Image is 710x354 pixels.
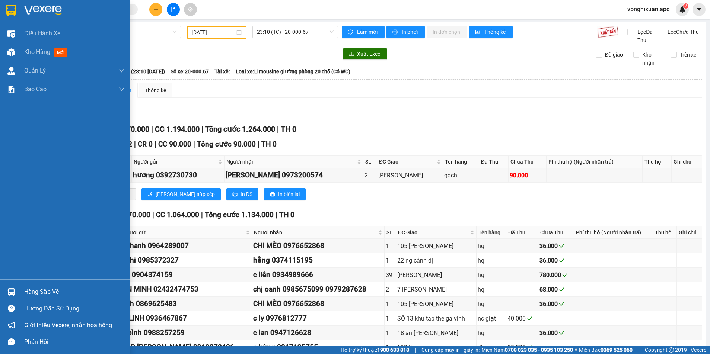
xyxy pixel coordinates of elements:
div: 1 [386,343,395,352]
span: Cung cấp máy in - giấy in: [421,346,480,354]
span: check [559,257,565,263]
div: hq [478,328,505,338]
span: Điều hành xe [24,29,60,38]
th: Đã Thu [479,156,509,168]
button: printerIn DS [226,188,258,200]
span: | [193,140,195,148]
div: Hướng dẫn sử dụng [24,303,125,314]
img: warehouse-icon [7,288,15,296]
span: down [119,68,125,74]
div: hq [478,299,505,309]
div: 113 ltk [397,343,475,352]
div: [PERSON_NAME] [378,171,441,180]
div: răng [478,343,505,352]
span: | [415,346,416,354]
img: solution-icon [7,86,15,93]
button: plus [149,3,162,16]
div: A LINH 0936467867 [122,313,251,324]
div: a hùng 0917135755 [253,342,383,353]
div: CHI MÈO 0976652868 [253,298,383,309]
button: caret-down [693,3,706,16]
th: Chưa Thu [509,156,546,168]
span: | [258,140,260,148]
span: CR 0 [138,140,153,148]
span: | [155,140,156,148]
span: vpnghixuan.apq [621,4,676,14]
button: printerIn biên lai [264,188,306,200]
div: 90.000 [510,171,545,180]
th: SL [385,226,396,239]
span: down [119,86,125,92]
div: c ly 0976812777 [253,313,383,324]
button: file-add [167,3,180,16]
div: CHI MÈO 0976652868 [253,240,383,251]
div: 39 [386,270,395,280]
div: 1 [386,256,395,265]
span: printer [232,192,238,197]
div: 68.000 [539,285,573,294]
span: 2 [684,3,687,9]
span: Tài xế: [214,67,230,75]
span: Trên xe [677,51,699,59]
span: sort-ascending [147,192,153,197]
div: [PERSON_NAME] 0973200574 [226,170,362,181]
button: aim [184,3,197,16]
strong: 0708 023 035 - 0935 103 250 [505,347,573,353]
span: In DS [241,190,252,198]
th: Ghi chú [672,156,702,168]
button: bar-chartThống kê [469,26,513,38]
span: In biên lai [278,190,300,198]
span: download [349,51,354,57]
div: a thanh 0964289007 [122,240,251,251]
span: printer [270,192,275,197]
div: 7 [PERSON_NAME] [397,285,475,294]
span: check [559,301,565,307]
img: warehouse-icon [7,67,15,75]
span: | [152,210,154,219]
th: Chưa Thu [538,226,574,239]
th: Tên hàng [477,226,506,239]
span: CR 70.000 [115,125,149,133]
div: 18 an [PERSON_NAME] [397,328,475,338]
span: CC 1.064.000 [156,210,199,219]
div: 36.000 [539,256,573,265]
span: check [562,272,568,278]
span: file-add [171,7,176,12]
div: 780.000 [539,270,573,280]
button: printerIn phơi [386,26,425,38]
div: kh 0904374159 [122,269,251,280]
span: Miền Bắc [579,346,633,354]
div: 30.000 [507,343,537,352]
span: sync [348,29,354,35]
div: a thi 0985372327 [122,255,251,266]
th: Thu hộ [653,226,677,239]
span: aim [188,7,193,12]
span: ⚪️ [575,348,577,351]
div: SỐ 13 khu tap the ga vinh [397,314,475,323]
span: TH 0 [281,125,296,133]
span: Báo cáo [24,84,47,94]
div: 105 [PERSON_NAME] [397,299,475,309]
div: 36.000 [539,299,573,309]
span: CC 90.000 [158,140,191,148]
th: Đã Thu [506,226,538,239]
button: downloadXuất Excel [343,48,387,60]
span: | [638,346,639,354]
span: copyright [669,347,674,353]
div: hương 0392730730 [133,170,223,181]
span: Đã giao [602,51,626,59]
span: Người gửi [123,228,244,236]
span: ĐC Giao [398,228,469,236]
div: hq [478,285,505,294]
span: Lọc Đã Thu [634,28,658,44]
div: 1 [386,299,395,309]
span: Xuất Excel [357,50,381,58]
span: Kho nhận [639,51,665,67]
div: Phản hồi [24,337,125,348]
th: Thu hộ [643,156,672,168]
div: 36.000 [539,241,573,251]
span: printer [392,29,399,35]
div: c liên 0934989666 [253,269,383,280]
span: notification [8,322,15,329]
div: hq [478,270,505,280]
